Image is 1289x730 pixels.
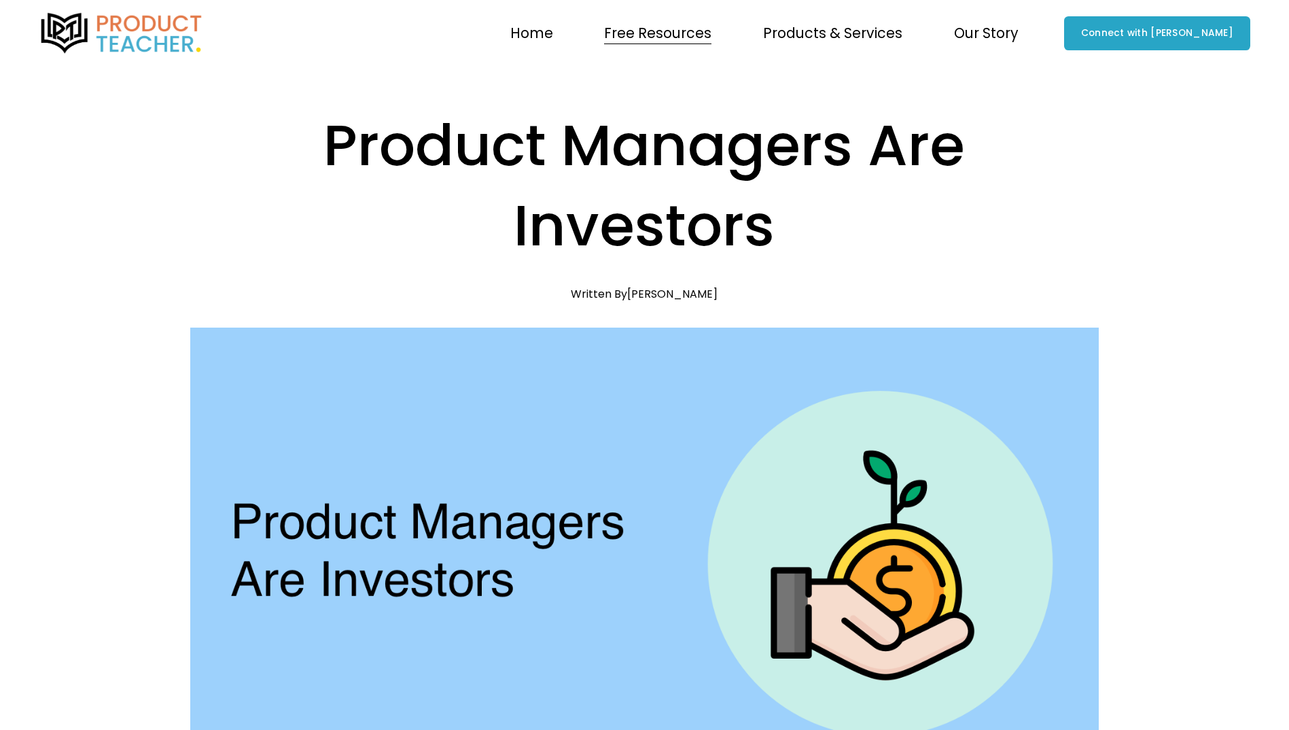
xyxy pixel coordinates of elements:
span: Our Story [954,20,1019,46]
a: Home [510,19,553,47]
img: Product Teacher [39,13,205,54]
span: Products & Services [763,20,902,46]
h1: Product Managers Are Investors [190,105,1099,266]
a: folder dropdown [763,19,902,47]
a: folder dropdown [604,19,711,47]
a: Connect with [PERSON_NAME] [1064,16,1251,50]
span: Free Resources [604,20,711,46]
div: Written By [571,288,718,300]
a: folder dropdown [954,19,1019,47]
a: [PERSON_NAME] [627,286,718,302]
